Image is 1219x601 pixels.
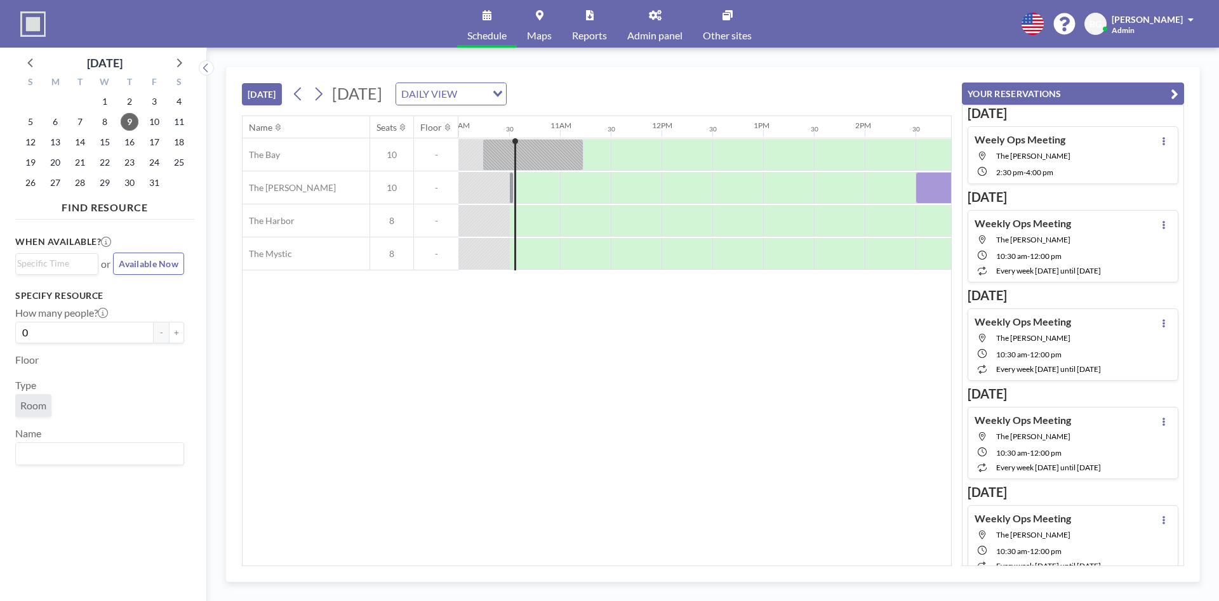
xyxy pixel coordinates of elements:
[96,93,114,110] span: Wednesday, October 1, 2025
[46,154,64,171] span: Monday, October 20, 2025
[572,30,607,41] span: Reports
[170,133,188,151] span: Saturday, October 18, 2025
[166,75,191,91] div: S
[71,174,89,192] span: Tuesday, October 28, 2025
[506,125,514,133] div: 30
[467,30,507,41] span: Schedule
[22,113,39,131] span: Sunday, October 5, 2025
[87,54,123,72] div: [DATE]
[145,154,163,171] span: Friday, October 24, 2025
[18,75,43,91] div: S
[1112,25,1135,35] span: Admin
[652,121,672,130] div: 12PM
[912,125,920,133] div: 30
[550,121,571,130] div: 11AM
[71,133,89,151] span: Tuesday, October 14, 2025
[703,30,752,41] span: Other sites
[16,254,98,273] div: Search for option
[22,133,39,151] span: Sunday, October 12, 2025
[22,174,39,192] span: Sunday, October 26, 2025
[71,113,89,131] span: Tuesday, October 7, 2025
[414,149,458,161] span: -
[1030,448,1062,458] span: 12:00 PM
[996,350,1027,359] span: 10:30 AM
[145,133,163,151] span: Friday, October 17, 2025
[975,217,1071,230] h4: Weekly Ops Meeting
[15,290,184,301] h3: Specify resource
[22,154,39,171] span: Sunday, October 19, 2025
[968,287,1178,303] h3: [DATE]
[43,75,68,91] div: M
[96,174,114,192] span: Wednesday, October 29, 2025
[975,315,1071,328] h4: Weekly Ops Meeting
[968,386,1178,402] h3: [DATE]
[370,248,413,260] span: 8
[996,448,1027,458] span: 10:30 AM
[754,121,769,130] div: 1PM
[1030,546,1062,556] span: 12:00 PM
[17,256,91,270] input: Search for option
[370,182,413,194] span: 10
[1027,448,1030,458] span: -
[1023,168,1026,177] span: -
[243,182,336,194] span: The [PERSON_NAME]
[996,251,1027,261] span: 10:30 AM
[975,133,1065,146] h4: Weely Ops Meeting
[15,379,36,392] label: Type
[370,149,413,161] span: 10
[243,215,295,227] span: The Harbor
[121,113,138,131] span: Thursday, October 9, 2025
[811,125,818,133] div: 30
[975,512,1071,525] h4: Weekly Ops Meeting
[996,432,1070,441] span: The Charles
[1112,14,1183,25] span: [PERSON_NAME]
[46,113,64,131] span: Monday, October 6, 2025
[1027,350,1030,359] span: -
[96,113,114,131] span: Wednesday, October 8, 2025
[243,248,292,260] span: The Mystic
[996,151,1070,161] span: The Charles
[142,75,166,91] div: F
[332,84,382,103] span: [DATE]
[121,174,138,192] span: Thursday, October 30, 2025
[962,83,1184,105] button: YOUR RESERVATIONS
[170,154,188,171] span: Saturday, October 25, 2025
[101,258,110,270] span: or
[420,122,442,133] div: Floor
[608,125,615,133] div: 30
[709,125,717,133] div: 30
[1030,350,1062,359] span: 12:00 PM
[15,307,108,319] label: How many people?
[243,149,280,161] span: The Bay
[16,443,183,465] div: Search for option
[414,215,458,227] span: -
[370,215,413,227] span: 8
[154,322,169,343] button: -
[399,86,460,102] span: DAILY VIEW
[119,258,178,269] span: Available Now
[527,30,552,41] span: Maps
[96,133,114,151] span: Wednesday, October 15, 2025
[113,253,184,275] button: Available Now
[15,196,194,214] h4: FIND RESOURCE
[20,11,46,37] img: organization-logo
[71,154,89,171] span: Tuesday, October 21, 2025
[996,561,1101,571] span: every week [DATE] until [DATE]
[170,113,188,131] span: Saturday, October 11, 2025
[996,235,1070,244] span: The Charles
[46,133,64,151] span: Monday, October 13, 2025
[145,174,163,192] span: Friday, October 31, 2025
[414,248,458,260] span: -
[117,75,142,91] div: T
[996,364,1101,374] span: every week [DATE] until [DATE]
[449,121,470,130] div: 10AM
[1027,546,1030,556] span: -
[121,93,138,110] span: Thursday, October 2, 2025
[170,93,188,110] span: Saturday, October 4, 2025
[396,83,506,105] div: Search for option
[996,546,1027,556] span: 10:30 AM
[1089,18,1102,30] span: BG
[627,30,683,41] span: Admin panel
[968,105,1178,121] h3: [DATE]
[376,122,397,133] div: Seats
